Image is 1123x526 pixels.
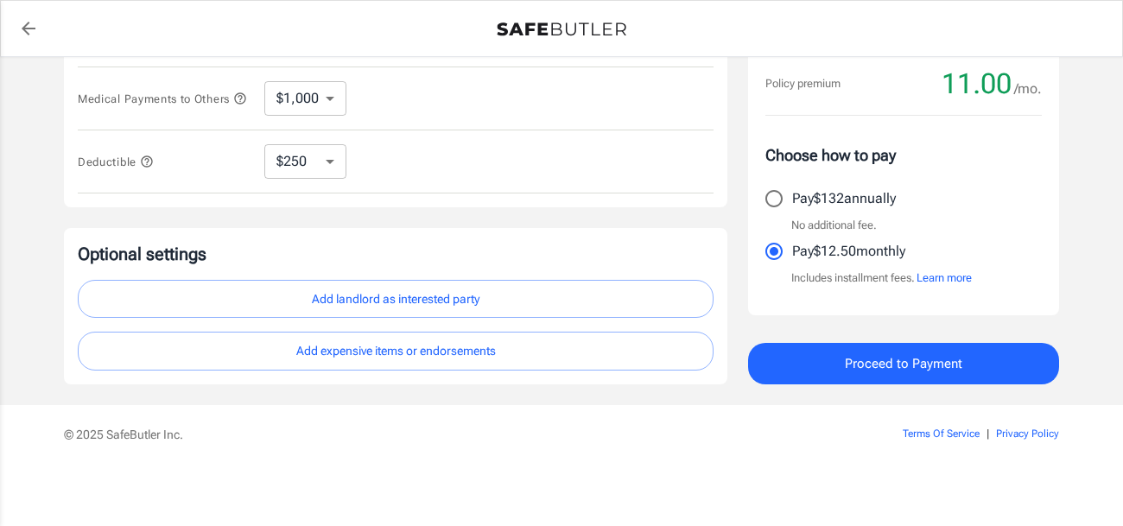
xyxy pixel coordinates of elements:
[996,428,1059,440] a: Privacy Policy
[748,343,1059,384] button: Proceed to Payment
[78,155,154,168] span: Deductible
[845,352,962,375] span: Proceed to Payment
[497,22,626,36] img: Back to quotes
[78,92,247,105] span: Medical Payments to Others
[987,428,989,440] span: |
[64,426,805,443] p: © 2025 SafeButler Inc.
[78,280,714,319] button: Add landlord as interested party
[11,11,46,46] a: back to quotes
[1014,77,1042,101] span: /mo.
[917,269,972,287] button: Learn more
[765,143,1042,167] p: Choose how to pay
[942,67,1012,101] span: 11.00
[791,217,877,234] p: No additional fee.
[78,242,714,266] p: Optional settings
[78,332,714,371] button: Add expensive items or endorsements
[792,241,905,262] p: Pay $12.50 monthly
[78,88,247,109] button: Medical Payments to Others
[903,428,980,440] a: Terms Of Service
[78,151,154,172] button: Deductible
[765,75,841,92] p: Policy premium
[792,188,896,209] p: Pay $132 annually
[791,269,972,287] p: Includes installment fees.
